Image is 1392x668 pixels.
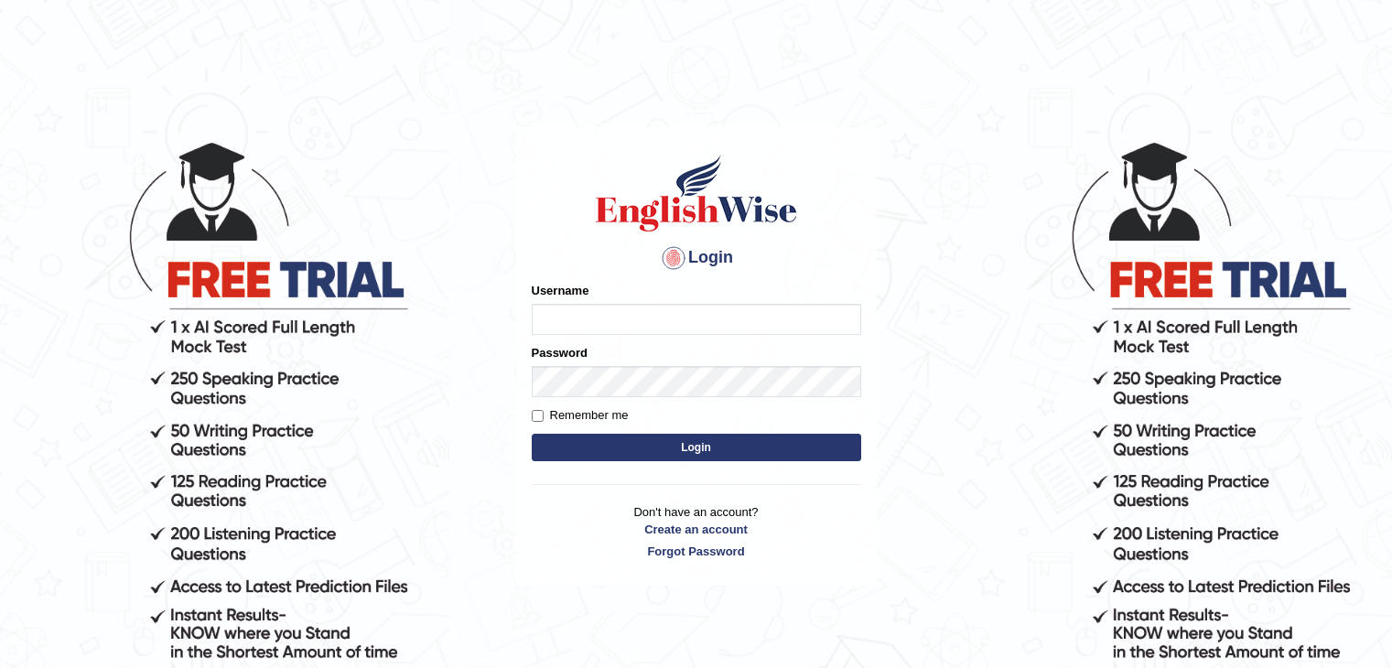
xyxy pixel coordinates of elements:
input: Remember me [532,410,544,422]
a: Forgot Password [532,543,861,560]
label: Remember me [532,406,629,425]
label: Password [532,344,588,361]
a: Create an account [532,521,861,538]
img: Logo of English Wise sign in for intelligent practice with AI [592,152,801,234]
label: Username [532,282,589,299]
p: Don't have an account? [532,503,861,560]
h4: Login [532,243,861,273]
button: Login [532,434,861,461]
